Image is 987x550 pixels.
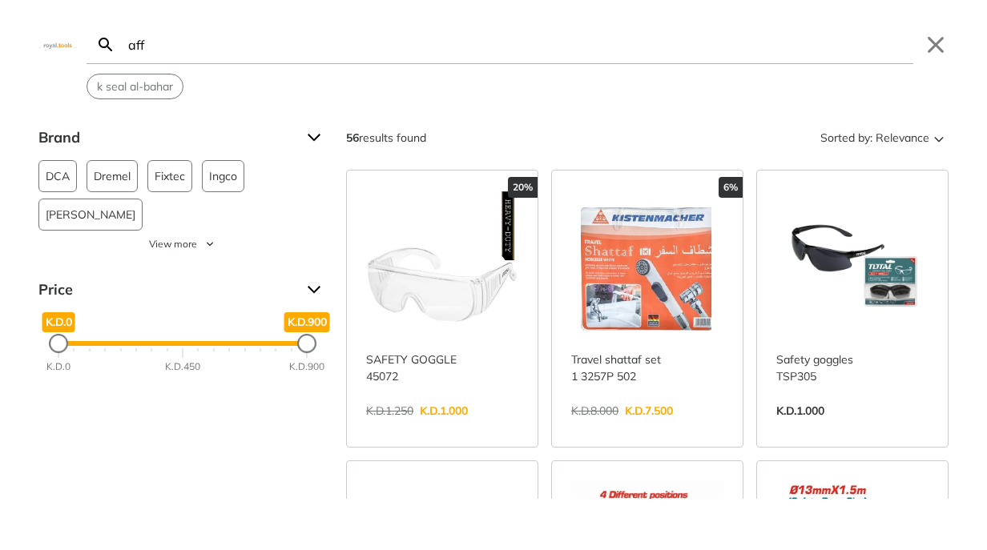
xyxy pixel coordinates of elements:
span: Fixtec [155,161,185,191]
div: K.D.900 [289,359,324,374]
span: Price [38,277,295,303]
button: Dremel [87,160,138,192]
div: Minimum Price [49,334,68,353]
input: Search… [125,26,913,63]
img: Close [38,41,77,48]
span: [PERSON_NAME] [46,199,135,230]
span: View more [149,237,197,251]
div: 20% [508,177,538,198]
div: Maximum Price [297,334,316,353]
div: Suggestion: k seal al-bahar [87,74,183,99]
button: Ingco [202,160,244,192]
svg: Search [96,35,115,54]
span: k seal al-bahar [97,78,173,95]
span: Relevance [876,125,929,151]
strong: 56 [346,130,359,145]
div: K.D.450 [165,359,200,374]
div: K.D.0 [46,359,70,374]
button: [PERSON_NAME] [38,199,143,231]
svg: Sort [929,128,949,147]
span: DCA [46,161,70,191]
button: Fixtec [147,160,192,192]
button: Select suggestion: k seal al-bahar [87,74,183,98]
button: Sorted by:Relevance Sort [817,125,949,151]
span: Ingco [209,161,237,191]
div: results found [346,125,426,151]
div: 6% [719,177,743,198]
button: DCA [38,160,77,192]
span: Dremel [94,161,131,191]
span: Brand [38,125,295,151]
button: View more [38,237,327,251]
button: Close [923,32,949,58]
